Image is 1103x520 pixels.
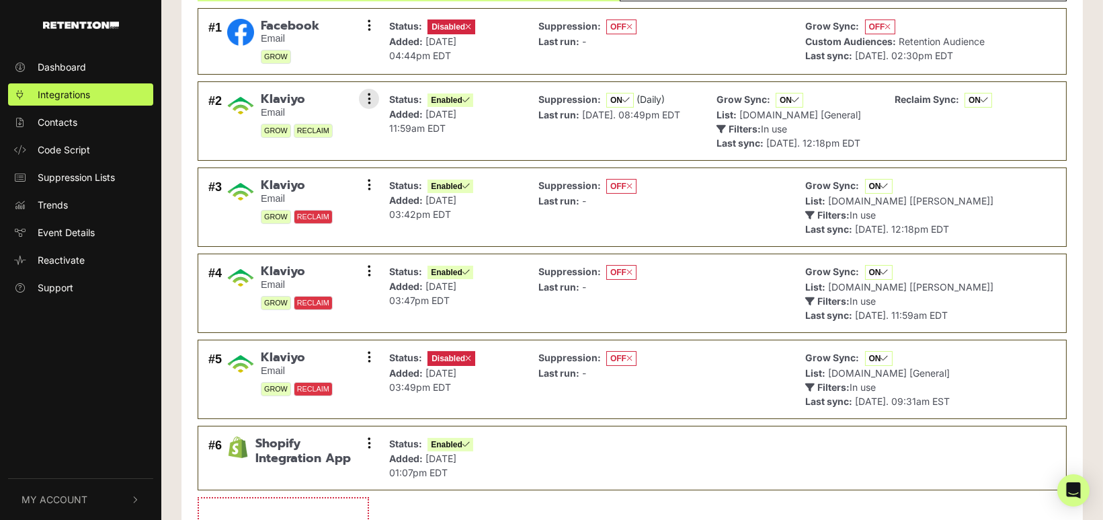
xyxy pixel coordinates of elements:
[538,195,579,207] strong: Last run:
[389,36,423,47] strong: Added:
[389,20,422,32] strong: Status:
[806,380,950,394] p: In use
[389,94,422,105] strong: Status:
[38,198,68,212] span: Trends
[806,36,897,47] strong: Custom Audiences:
[427,94,473,107] span: Enabled
[208,437,222,480] div: #6
[227,19,254,46] img: Facebook
[865,265,893,280] span: ON
[806,281,826,293] strong: List:
[8,139,153,161] a: Code Script
[776,93,803,108] span: ON
[8,276,153,299] a: Support
[8,249,153,271] a: Reactivate
[766,137,860,149] span: [DATE]. 12:18pm EDT
[227,264,254,291] img: Klaviyo
[227,350,254,377] img: Klaviyo
[806,195,826,207] strong: List:
[208,264,222,322] div: #4
[582,36,586,47] span: -
[427,20,475,34] span: Disabled
[38,87,90,102] span: Integrations
[38,170,115,184] span: Suppression Lists
[227,437,249,458] img: Shopify Integration App
[261,365,333,377] small: Email
[294,296,333,310] span: RECLAIM
[389,108,423,120] strong: Added:
[22,492,87,507] span: My Account
[208,92,222,150] div: #2
[538,36,579,47] strong: Last run:
[261,210,291,224] span: GROW
[8,56,153,78] a: Dashboard
[8,83,153,106] a: Integrations
[829,195,994,207] span: [DOMAIN_NAME] [[PERSON_NAME]]
[261,19,319,34] span: Facebook
[818,209,850,221] strong: Filters:
[865,179,893,194] span: ON
[427,266,473,279] span: Enabled
[389,36,456,61] span: [DATE] 04:44pm EDT
[261,92,333,107] span: Klaviyo
[538,94,601,105] strong: Suppression:
[899,36,985,47] span: Retention Audience
[8,111,153,133] a: Contacts
[806,180,860,191] strong: Grow Sync:
[261,193,333,205] small: Email
[856,50,954,61] span: [DATE]. 02:30pm EDT
[606,351,637,366] span: OFF
[856,223,950,235] span: [DATE]. 12:18pm EDT
[208,19,222,65] div: #1
[8,194,153,216] a: Trends
[38,225,95,239] span: Event Details
[818,381,850,393] strong: Filters:
[806,294,994,308] p: In use
[582,109,680,120] span: [DATE]. 08:49pm EDT
[606,20,637,34] span: OFF
[8,221,153,244] a: Event Details
[389,367,423,379] strong: Added:
[806,20,860,32] strong: Grow Sync:
[227,92,254,119] img: Klaviyo
[538,180,601,191] strong: Suppression:
[1057,474,1090,507] div: Open Intercom Messenger
[538,281,579,293] strong: Last run:
[538,352,601,363] strong: Suppression:
[806,50,853,61] strong: Last sync:
[261,124,291,138] span: GROW
[261,33,319,44] small: Email
[389,266,422,277] strong: Status:
[208,350,222,408] div: #5
[806,367,826,379] strong: List:
[965,93,992,108] span: ON
[717,122,861,136] p: In use
[806,352,860,363] strong: Grow Sync:
[261,107,333,118] small: Email
[389,438,422,449] strong: Status:
[606,179,637,194] span: OFF
[717,94,770,105] strong: Grow Sync:
[38,253,85,267] span: Reactivate
[389,453,423,464] strong: Added:
[856,396,950,407] span: [DATE]. 09:31am EST
[38,60,86,74] span: Dashboard
[582,195,586,207] span: -
[8,166,153,188] a: Suppression Lists
[261,178,333,193] span: Klaviyo
[717,137,764,149] strong: Last sync:
[38,115,77,129] span: Contacts
[806,396,853,407] strong: Last sync:
[895,94,959,105] strong: Reclaim Sync:
[606,93,634,108] span: ON
[829,367,950,379] span: [DOMAIN_NAME] [General]
[261,350,333,365] span: Klaviyo
[806,208,994,222] p: In use
[261,264,333,279] span: Klaviyo
[261,279,333,291] small: Email
[389,180,422,191] strong: Status:
[865,351,893,366] span: ON
[389,194,423,206] strong: Added:
[389,281,423,292] strong: Added:
[294,382,333,396] span: RECLAIM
